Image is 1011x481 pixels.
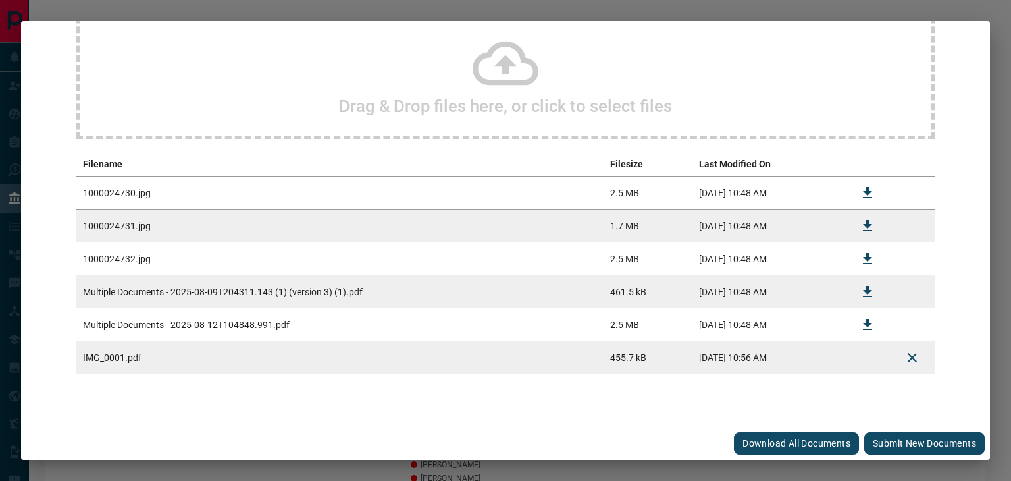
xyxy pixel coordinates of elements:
td: 461.5 kB [604,275,692,308]
th: Filename [76,152,604,177]
th: download action column [845,152,890,177]
td: 2.5 MB [604,177,692,210]
td: 1000024730.jpg [76,177,604,210]
th: Filesize [604,152,692,177]
button: Download [852,210,883,242]
div: Drag & Drop files here, or click to select files [76,7,935,139]
td: Multiple Documents - 2025-08-09T204311.143 (1) (version 3) (1).pdf [76,275,604,308]
td: 1000024731.jpg [76,210,604,242]
td: 1.7 MB [604,210,692,242]
td: [DATE] 10:48 AM [692,177,845,210]
button: Delete [896,342,928,374]
td: [DATE] 10:56 AM [692,341,845,374]
button: Download [852,276,883,308]
td: Multiple Documents - 2025-08-12T104848.991.pdf [76,308,604,341]
button: Download [852,309,883,341]
th: delete file action column [890,152,935,177]
td: 2.5 MB [604,308,692,341]
td: [DATE] 10:48 AM [692,275,845,308]
button: Download [852,177,883,209]
td: [DATE] 10:48 AM [692,210,845,242]
td: 1000024732.jpg [76,242,604,275]
button: Download [852,243,883,275]
td: 2.5 MB [604,242,692,275]
th: Last Modified On [692,152,845,177]
button: Submit new documents [864,432,985,455]
td: [DATE] 10:48 AM [692,242,845,275]
button: Download All Documents [734,432,859,455]
td: IMG_0001.pdf [76,341,604,374]
td: 455.7 kB [604,341,692,374]
td: [DATE] 10:48 AM [692,308,845,341]
h2: Drag & Drop files here, or click to select files [339,96,672,116]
